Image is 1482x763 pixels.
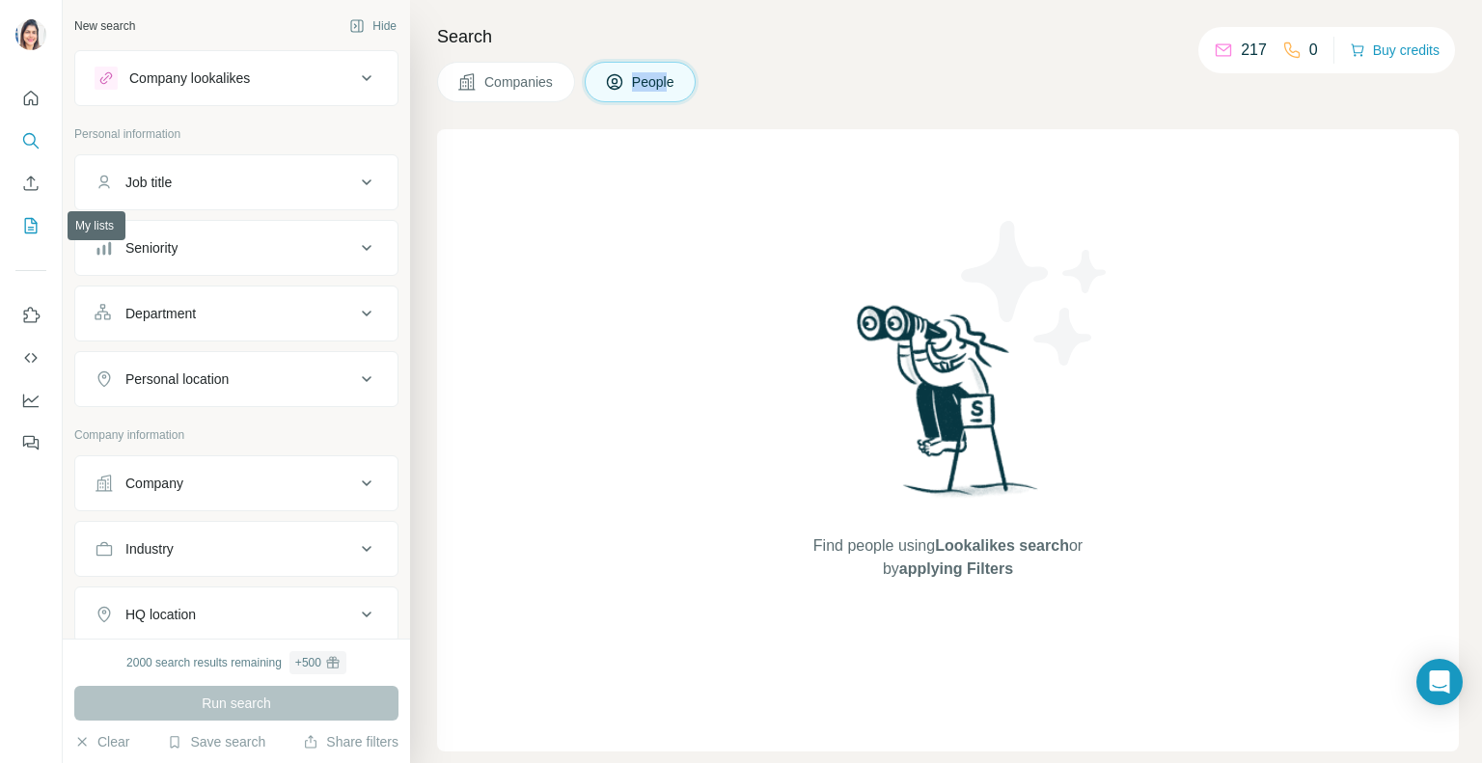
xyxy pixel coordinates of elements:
[74,732,129,751] button: Clear
[15,208,46,243] button: My lists
[15,341,46,375] button: Use Surfe API
[126,651,346,674] div: 2000 search results remaining
[15,81,46,116] button: Quick start
[125,369,229,389] div: Personal location
[75,356,398,402] button: Personal location
[437,23,1459,50] h4: Search
[167,732,265,751] button: Save search
[75,159,398,205] button: Job title
[1241,39,1267,62] p: 217
[303,732,398,751] button: Share filters
[125,605,196,624] div: HQ location
[75,55,398,101] button: Company lookalikes
[15,123,46,158] button: Search
[336,12,410,41] button: Hide
[75,526,398,572] button: Industry
[15,383,46,418] button: Dashboard
[74,426,398,444] p: Company information
[15,166,46,201] button: Enrich CSV
[848,300,1049,515] img: Surfe Illustration - Woman searching with binoculars
[15,19,46,50] img: Avatar
[75,290,398,337] button: Department
[899,560,1013,577] span: applying Filters
[74,17,135,35] div: New search
[125,539,174,559] div: Industry
[948,206,1122,380] img: Surfe Illustration - Stars
[15,298,46,333] button: Use Surfe on LinkedIn
[1309,39,1318,62] p: 0
[74,125,398,143] p: Personal information
[1416,659,1463,705] div: Open Intercom Messenger
[295,654,321,671] div: + 500
[125,304,196,323] div: Department
[793,534,1102,581] span: Find people using or by
[75,591,398,638] button: HQ location
[15,425,46,460] button: Feedback
[125,238,178,258] div: Seniority
[935,537,1069,554] span: Lookalikes search
[75,460,398,506] button: Company
[75,225,398,271] button: Seniority
[125,173,172,192] div: Job title
[484,72,555,92] span: Companies
[1350,37,1440,64] button: Buy credits
[129,68,250,88] div: Company lookalikes
[632,72,676,92] span: People
[125,474,183,493] div: Company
